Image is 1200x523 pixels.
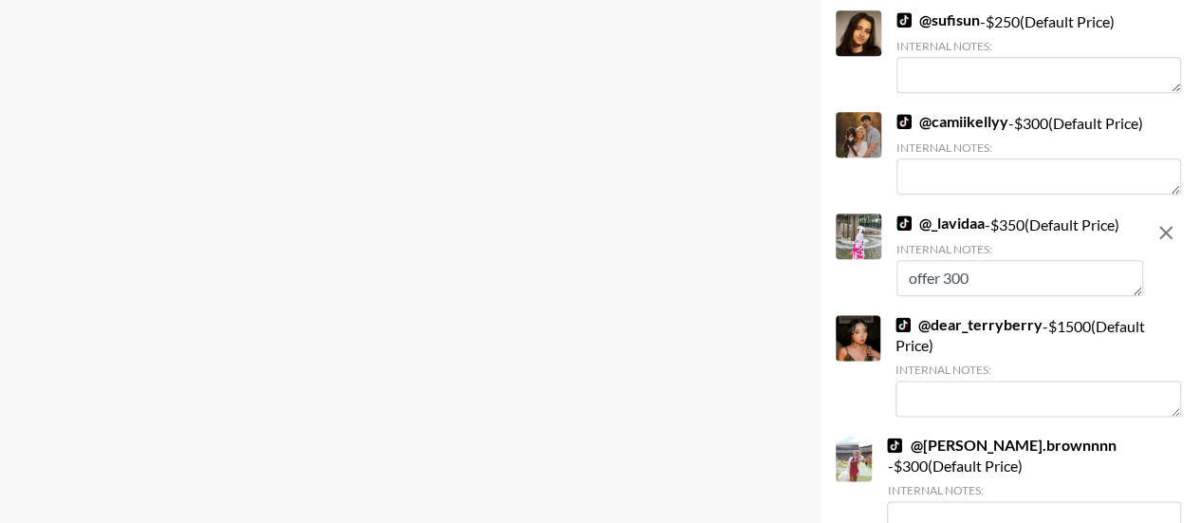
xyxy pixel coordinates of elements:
a: @[PERSON_NAME].brownnnn [887,436,1116,455]
div: Internal Notes: [896,140,1181,155]
div: Internal Notes: [895,363,1181,377]
a: @dear_terryberry [895,315,1043,334]
img: TikTok [887,438,902,453]
a: @sufisun [896,10,980,29]
button: remove [1147,214,1185,252]
div: - $ 1500 (Default Price) [895,315,1181,417]
a: @camiikellyy [896,112,1008,131]
div: Internal Notes: [887,483,1181,497]
textarea: offer 300 [896,260,1143,296]
div: - $ 350 (Default Price) [896,214,1143,296]
img: TikTok [896,114,912,129]
img: TikTok [896,215,912,231]
img: TikTok [895,317,911,332]
div: - $ 300 (Default Price) [896,112,1181,195]
a: @_lavidaa [896,214,985,233]
div: - $ 250 (Default Price) [896,10,1181,93]
div: Internal Notes: [896,242,1143,256]
img: TikTok [896,12,912,28]
div: Internal Notes: [896,39,1181,53]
